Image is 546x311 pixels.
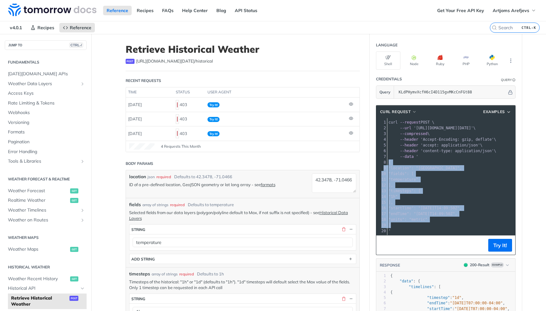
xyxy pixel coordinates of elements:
div: 403 [176,114,202,125]
th: time [126,87,174,98]
span: Retrieve Historical Weather [11,295,68,308]
button: More Languages [506,56,516,65]
a: Weather Data LayersShow subpages for Weather Data Layers [5,79,87,89]
span: --request [400,120,421,125]
span: \ [389,149,497,153]
button: Ruby [428,51,452,70]
button: Artjoms Arefjevs [489,6,540,15]
span: Recipes [37,25,54,30]
div: 5 [376,295,386,301]
div: Body Params [126,161,153,166]
span: "[DATE]T07:00:00-04:00" [455,307,507,311]
span: --header [400,137,418,142]
span: CTRL-/ [69,43,83,48]
span: "temperature" [389,177,418,182]
textarea: 42.3478, -71.0466 [312,173,356,193]
a: Error Handling [5,147,87,157]
a: Tools & LibrariesShow subpages for Tools & Libraries [5,157,87,166]
span: Historical API [8,285,78,292]
div: 3 [376,284,386,290]
span: "endTime": "[DATE]T14:09:50Z", [389,212,457,216]
div: 12 [376,182,387,188]
div: Credentials [376,76,402,82]
button: Show subpages for Tools & Libraries [80,159,85,164]
div: 2 [376,125,387,131]
span: POST \ [389,120,435,125]
div: 4 [376,290,386,295]
div: 1 [376,273,386,279]
span: "1h" [389,194,398,199]
span: : , [391,301,505,305]
span: --url [400,126,411,130]
div: 6 [376,301,386,306]
span: --header [400,143,418,147]
div: array of strings [142,202,168,208]
a: Reference [59,23,95,32]
h2: Weather Forecast & realtime [5,176,87,182]
button: Copy to clipboard [379,240,388,250]
div: 7 [376,154,387,159]
span: 'accept: application/json' [421,143,480,147]
a: Retrieve Historical Weatherpost [8,294,87,309]
a: Historical Data Layers [129,210,348,221]
span: Rate Limiting & Tokens [8,100,85,106]
div: 19 [376,222,387,228]
i: Information [512,78,516,82]
span: : , [391,307,510,311]
button: Try It! [488,239,512,252]
span: Query [379,89,391,95]
span: Tools & Libraries [8,158,78,165]
span: { [391,274,393,278]
span: [DATE] [128,131,142,136]
span: \ [389,143,483,147]
span: Weather Maps [8,246,69,253]
span: "units": "metric" [389,217,428,222]
span: Webhooks [8,110,85,116]
div: required [156,174,171,180]
span: Realtime Weather [8,197,69,204]
span: ], [389,200,393,205]
h2: Fundamentals [5,59,87,65]
span: ' [389,229,391,233]
span: https://api.tomorrow.io/v4/historical [136,58,213,64]
a: Formats [5,127,87,137]
a: Weather Mapsget [5,245,87,254]
div: array of strings [152,271,178,277]
span: 403 [177,102,178,107]
div: 11 [376,177,387,182]
div: 8 [376,159,387,165]
button: 200200-ResultExample [461,262,512,268]
span: get [70,247,78,252]
span: "fields": [ [389,172,414,176]
span: 'content-type: application/json' [421,149,494,153]
div: required [170,202,185,208]
span: "1d" [452,295,462,300]
span: [DATE][DOMAIN_NAME] APIs [8,71,85,77]
div: 4 [376,137,387,142]
span: 4 Requests This Month [161,144,201,149]
button: string [129,225,356,234]
label: location [129,173,146,180]
span: 200 [464,263,468,267]
button: Delete [341,296,347,301]
span: } [389,223,391,227]
a: Blog [213,6,230,15]
a: Reference [103,6,132,15]
span: Artjoms Arefjevs [493,8,529,13]
div: 14 [376,194,387,199]
a: Weather Forecastget [5,186,87,196]
span: Formats [8,129,85,135]
svg: More ellipsis [508,58,514,64]
a: Weather TimelinesShow subpages for Weather Timelines [5,206,87,215]
a: Versioning [5,118,87,127]
span: "[DATE]T07:00:00-04:00" [450,301,503,305]
span: : { [391,279,420,283]
a: Weather on RoutesShow subpages for Weather on Routes [5,215,87,225]
th: status [174,87,205,98]
span: \ [389,137,497,142]
button: cURL Request [378,109,419,115]
a: Get Your Free API Key [434,6,488,15]
a: formats [261,182,275,187]
button: Show subpages for Weather Data Layers [80,81,85,86]
div: 10 [376,171,387,177]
